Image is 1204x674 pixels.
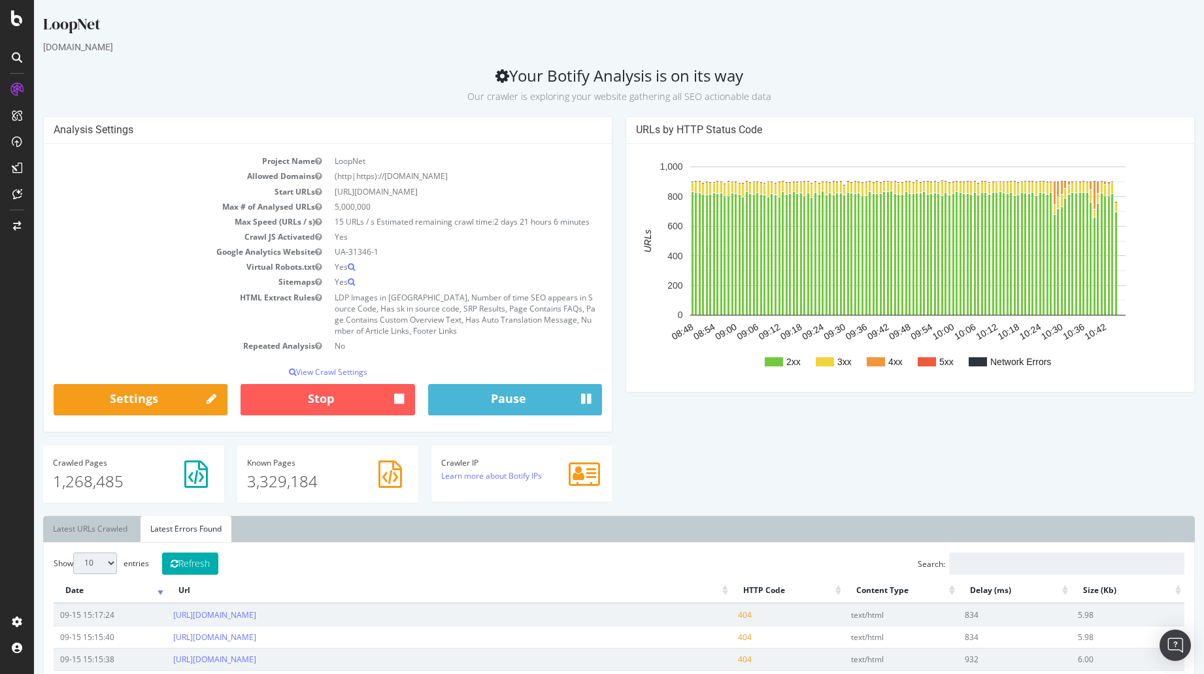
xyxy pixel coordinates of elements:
td: Sitemaps [20,274,294,289]
p: View Crawl Settings [20,366,568,377]
td: 09-15 15:17:24 [20,603,133,626]
text: 5xx [905,357,920,367]
td: Max Speed (URLs / s) [20,214,294,229]
th: Delay (ms): activate to sort column ascending [924,578,1037,603]
td: Max # of Analysed URLs [20,199,294,214]
td: Virtual Robots.txt [20,259,294,274]
td: (http|https)://[DOMAIN_NAME] [294,168,569,184]
text: 09:24 [766,321,792,342]
a: [URL][DOMAIN_NAME] [139,632,222,643]
td: 5.98 [1037,603,1150,626]
button: Pause [394,384,568,415]
td: 932 [924,648,1037,670]
text: 10:06 [918,321,944,342]
td: text/html [811,648,924,670]
div: [DOMAIN_NAME] [9,40,1161,54]
text: URLs [609,230,619,253]
text: 400 [633,251,649,261]
td: 834 [924,603,1037,626]
text: 09:18 [744,321,770,342]
p: 1,268,485 [19,470,180,492]
select: Showentries [39,553,83,574]
h4: Crawler IP [407,458,569,467]
h4: Pages Known [213,458,375,467]
input: Search: [915,553,1150,575]
text: 09:48 [853,321,878,342]
text: 2xx [752,357,767,367]
p: 3,329,184 [213,470,375,492]
div: Open Intercom Messenger [1160,630,1191,661]
td: 6.00 [1037,648,1150,670]
td: Repeated Analysis [20,338,294,353]
text: 800 [633,191,649,202]
text: 09:00 [679,321,705,342]
a: Learn more about Botify IPs [407,470,508,481]
td: Yes [294,274,569,289]
th: Url: activate to sort column ascending [133,578,697,603]
th: Date: activate to sort column ascending [20,578,133,603]
a: [URL][DOMAIN_NAME] [139,609,222,620]
text: 3xx [803,357,818,367]
svg: A chart. [602,153,1146,382]
text: 10:42 [1049,321,1075,342]
td: 09-15 15:15:40 [20,626,133,648]
a: Settings [20,384,193,415]
a: Latest URLs Crawled [9,516,103,542]
a: [URL][DOMAIN_NAME] [139,654,222,665]
a: Latest Errors Found [107,516,197,542]
td: Project Name [20,153,294,168]
td: HTML Extract Rules [20,290,294,339]
th: Size (Kb): activate to sort column ascending [1037,578,1150,603]
text: 10:36 [1027,321,1052,342]
small: Our crawler is exploring your website gathering all SEO actionable data [433,90,737,103]
th: HTTP Code: activate to sort column ascending [697,578,811,603]
td: 834 [924,626,1037,648]
text: 09:42 [831,321,857,342]
text: 08:54 [658,321,683,342]
text: 09:30 [788,321,814,342]
h2: Your Botify Analysis is on its way [9,67,1161,103]
td: 5.98 [1037,626,1150,648]
td: text/html [811,626,924,648]
td: Yes [294,229,569,244]
td: text/html [811,603,924,626]
text: 09:12 [723,321,748,342]
text: 09:54 [875,321,901,342]
td: [URL][DOMAIN_NAME] [294,184,569,199]
td: 15 URLs / s Estimated remaining crawl time: [294,214,569,229]
td: LDP Images in [GEOGRAPHIC_DATA], Number of time SEO appears in Source Code, Has sk in source code... [294,290,569,339]
text: 0 [644,310,649,321]
td: 5,000,000 [294,199,569,214]
text: 10:18 [962,321,988,342]
label: Show entries [20,553,115,574]
text: 600 [633,221,649,231]
span: 404 [704,609,718,620]
text: 08:48 [636,321,661,342]
td: Allowed Domains [20,168,294,184]
td: LoopNet [294,153,569,168]
text: 10:00 [897,321,922,342]
span: 2 days 21 hours 6 minutes [460,216,556,227]
h4: URLs by HTTP Status Code [602,123,1150,136]
label: Search: [884,553,1150,575]
td: 09-15 15:15:38 [20,648,133,670]
text: 10:30 [1005,321,1031,342]
td: Start URLs [20,184,294,199]
th: Content Type: activate to sort column ascending [811,578,924,603]
span: 404 [704,632,718,643]
text: 09:06 [701,321,727,342]
button: Stop [207,384,380,415]
text: 4xx [854,357,869,367]
text: Network Errors [956,357,1017,367]
h4: Analysis Settings [20,123,568,136]
text: 10:24 [984,321,1009,342]
td: Crawl JS Activated [20,229,294,244]
td: Google Analytics Website [20,244,294,259]
text: 10:12 [940,321,965,342]
button: Refresh [128,553,184,575]
text: 1,000 [626,162,649,172]
td: No [294,338,569,353]
div: LoopNet [9,13,1161,40]
text: 200 [633,280,649,291]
